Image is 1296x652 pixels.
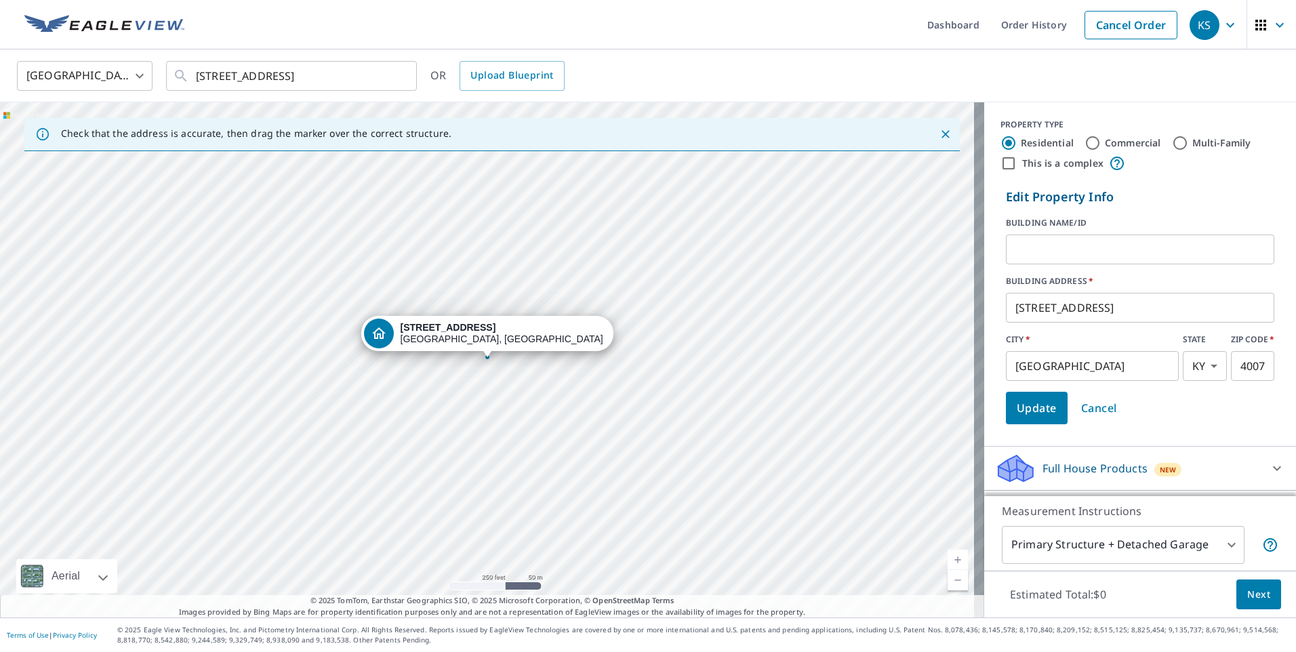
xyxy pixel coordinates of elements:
[1070,392,1128,424] button: Cancel
[361,316,613,358] div: Dropped pin, building 1, Residential property, 561 Little Mount Church Rd Taylorsville, KY 40071
[1192,360,1205,373] em: KY
[995,452,1285,485] div: Full House ProductsNew
[1262,537,1278,553] span: Your report will include the primary structure and a detached garage if one exists.
[401,322,496,333] strong: [STREET_ADDRESS]
[16,559,117,593] div: Aerial
[17,57,153,95] div: [GEOGRAPHIC_DATA]
[1085,11,1177,39] a: Cancel Order
[1160,464,1177,475] span: New
[1192,136,1251,150] label: Multi-Family
[24,15,184,35] img: EV Logo
[117,625,1289,645] p: © 2025 Eagle View Technologies, Inc. and Pictometry International Corp. All Rights Reserved. Repo...
[1006,275,1274,287] label: BUILDING ADDRESS
[430,61,565,91] div: OR
[1183,333,1227,346] label: STATE
[1002,503,1278,519] p: Measurement Instructions
[948,570,968,590] a: Current Level 17, Zoom Out
[470,67,553,84] span: Upload Blueprint
[1183,351,1227,381] div: KY
[1231,333,1274,346] label: ZIP CODE
[999,579,1117,609] p: Estimated Total: $0
[61,127,451,140] p: Check that the address is accurate, then drag the marker over the correct structure.
[1006,392,1068,424] button: Update
[7,630,49,640] a: Terms of Use
[1021,136,1074,150] label: Residential
[1006,188,1274,206] p: Edit Property Info
[1022,157,1103,170] label: This is a complex
[460,61,564,91] a: Upload Blueprint
[1002,526,1244,564] div: Primary Structure + Detached Garage
[47,559,84,593] div: Aerial
[1105,136,1161,150] label: Commercial
[1236,579,1281,610] button: Next
[1190,10,1219,40] div: KS
[53,630,97,640] a: Privacy Policy
[1006,217,1274,229] label: BUILDING NAME/ID
[401,322,604,345] div: [GEOGRAPHIC_DATA], [GEOGRAPHIC_DATA] 40071
[1247,586,1270,603] span: Next
[7,631,97,639] p: |
[948,550,968,570] a: Current Level 17, Zoom In
[310,595,674,607] span: © 2025 TomTom, Earthstar Geographics SIO, © 2025 Microsoft Corporation, ©
[1081,399,1117,417] span: Cancel
[937,125,954,143] button: Close
[1006,333,1179,346] label: CITY
[592,595,649,605] a: OpenStreetMap
[652,595,674,605] a: Terms
[1042,460,1148,476] p: Full House Products
[196,57,389,95] input: Search by address or latitude-longitude
[1000,119,1280,131] div: PROPERTY TYPE
[1017,399,1057,417] span: Update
